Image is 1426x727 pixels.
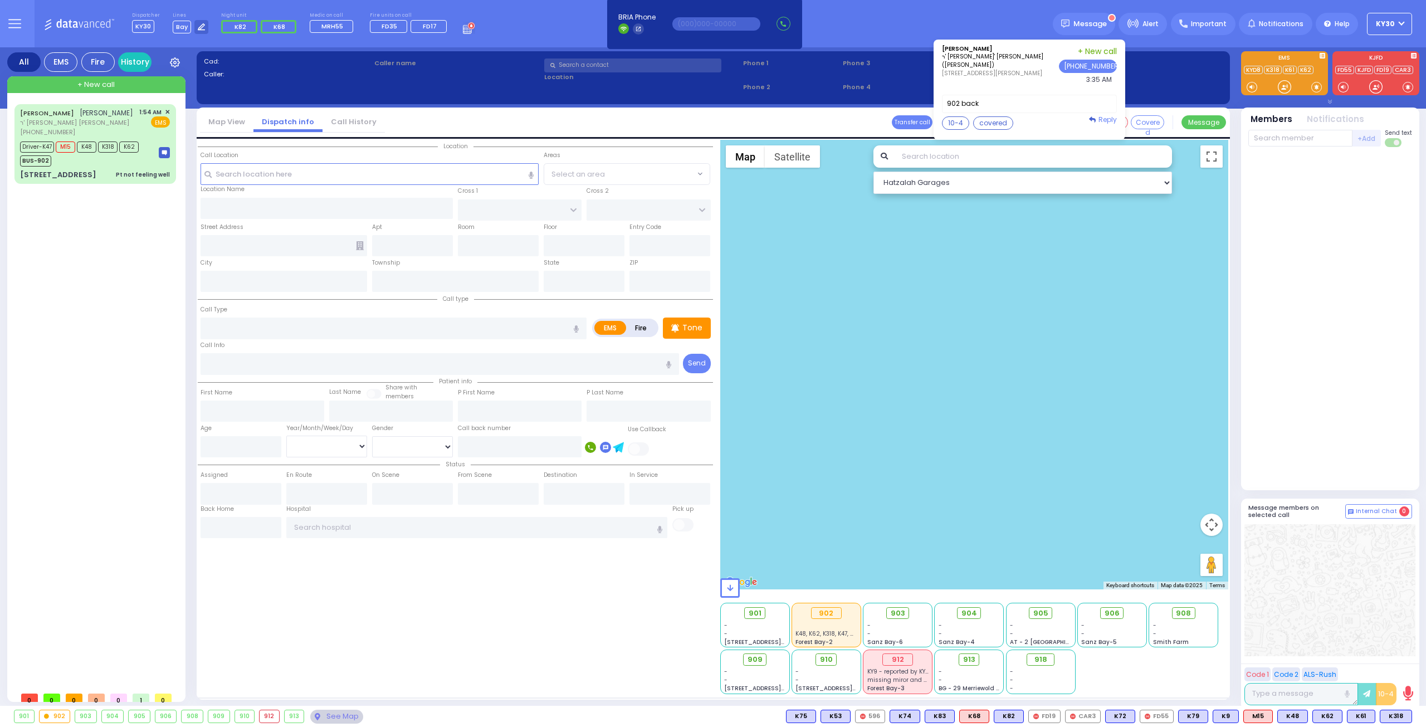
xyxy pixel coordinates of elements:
span: - [867,621,871,630]
span: Smith Farm [1153,638,1189,646]
div: Pt not feeling well [116,170,170,179]
span: Message [1073,18,1107,30]
button: Internal Chat 0 [1345,504,1412,519]
label: Areas [544,151,560,160]
span: Reply [1098,115,1117,124]
img: message-box.svg [159,147,170,158]
label: En Route [286,471,312,480]
span: [PERSON_NAME] [80,108,133,118]
div: FD19 [1028,710,1061,723]
div: M15 [1243,710,1273,723]
span: 918 [1034,654,1047,665]
div: See map [310,710,363,724]
div: BLS [994,710,1024,723]
label: Apt [372,223,382,232]
a: Map View [200,116,253,127]
span: K48, K62, K318, K47, M15 [795,630,861,638]
span: - [1153,621,1156,630]
span: Status [440,460,471,469]
span: 904 [961,608,977,619]
label: Call Location [201,151,238,160]
span: 913 [963,654,975,665]
div: 909 [208,710,229,723]
label: Location [544,72,739,82]
span: - [939,630,942,638]
label: Cross 2 [587,187,609,196]
span: - [1010,630,1013,638]
span: - [939,676,942,684]
p: ר' [PERSON_NAME]' [PERSON_NAME] ([PERSON_NAME]) [942,52,1059,69]
a: KYD8 [1244,66,1263,74]
span: 0 [21,694,38,702]
span: - [867,630,871,638]
span: 0 [66,694,82,702]
span: 908 [1176,608,1191,619]
label: Fire units on call [370,12,451,19]
span: Help [1335,19,1350,29]
div: K9 [1213,710,1239,723]
h5: [PERSON_NAME] [942,46,1059,52]
span: 901 [749,608,761,619]
div: BLS [1347,710,1375,723]
img: Google [723,575,760,589]
span: - [795,667,799,676]
span: 1:54 AM [139,108,162,116]
button: KY30 [1367,13,1412,35]
label: EMS [1241,55,1328,63]
span: Bay [173,21,191,33]
div: CAR3 [1065,710,1101,723]
label: EMS [594,321,627,335]
div: BLS [1213,710,1239,723]
input: Search hospital [286,517,668,538]
span: KY30 [1376,19,1395,29]
button: Code 2 [1272,667,1300,681]
div: Year/Month/Week/Day [286,424,367,433]
span: BRIA Phone [618,12,656,22]
label: Call Type [201,305,227,314]
span: KY30 [132,20,154,33]
h5: Message members on selected call [1248,504,1345,519]
span: 909 [748,654,763,665]
span: 910 [820,654,833,665]
div: 912 [260,710,279,723]
button: Code 1 [1244,667,1271,681]
span: Forest Bay-2 [795,638,833,646]
button: Show street map [726,145,765,168]
div: K53 [821,710,851,723]
div: K75 [786,710,816,723]
button: Transfer call [892,115,932,129]
span: 0 [155,694,172,702]
button: Notifications [1307,113,1364,126]
label: ZIP [629,258,638,267]
a: K61 [1283,66,1297,74]
a: K318 [1264,66,1282,74]
label: Call Info [201,341,224,350]
span: ✕ [165,108,170,117]
span: 1 [133,694,149,702]
button: Send [683,354,711,373]
span: Send text [1385,129,1412,137]
label: Back Home [201,505,234,514]
span: 905 [1033,608,1048,619]
img: message.svg [1061,19,1069,28]
a: FD55 [1335,66,1354,74]
a: K62 [1298,66,1313,74]
button: Drag Pegman onto the map to open Street View [1200,554,1223,576]
div: K83 [925,710,955,723]
label: Dispatcher [132,12,160,19]
label: Township [372,258,400,267]
label: Cross 1 [458,187,478,196]
div: BLS [821,710,851,723]
a: CAR3 [1393,66,1413,74]
span: - [1081,621,1085,630]
label: Floor [544,223,557,232]
label: Destination [544,471,577,480]
label: KJFD [1332,55,1419,63]
span: - [939,667,942,676]
span: 903 [891,608,905,619]
button: Show satellite imagery [765,145,820,168]
span: Other building occupants [356,241,364,250]
label: Fire [626,321,657,335]
div: EMS [44,52,77,72]
span: EMS [151,116,170,128]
